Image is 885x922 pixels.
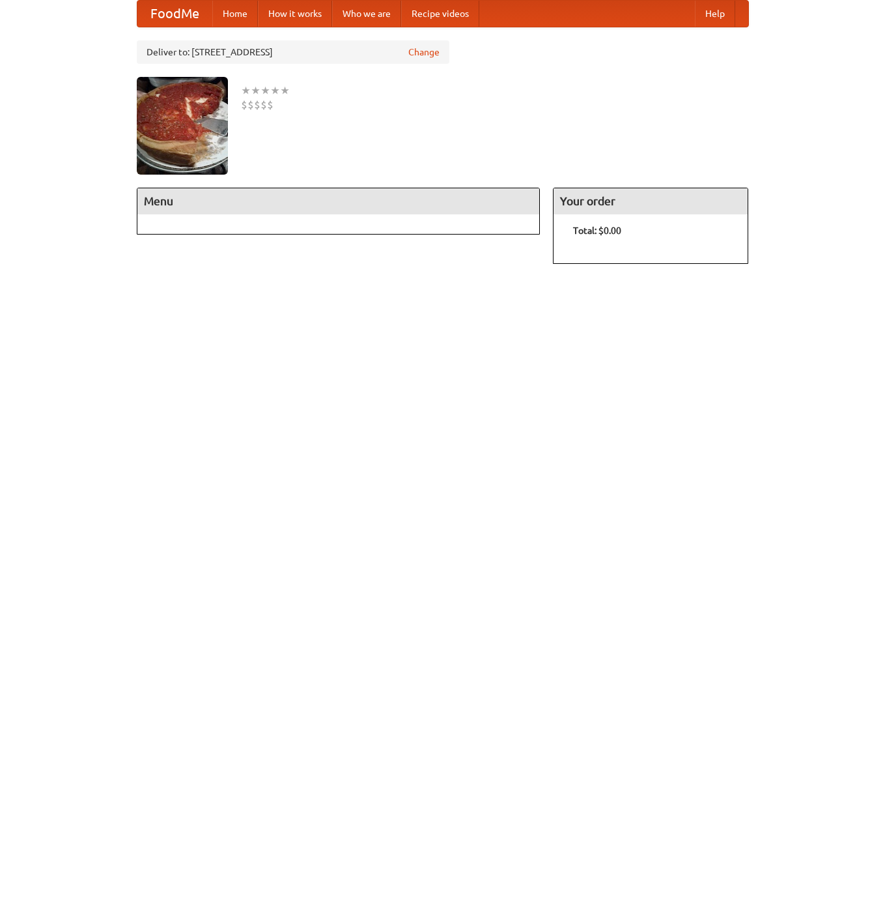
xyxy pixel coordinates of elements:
a: How it works [258,1,332,27]
a: Help [695,1,735,27]
li: ★ [280,83,290,98]
h4: Menu [137,188,540,214]
div: Deliver to: [STREET_ADDRESS] [137,40,449,64]
li: $ [247,98,254,112]
li: ★ [241,83,251,98]
li: ★ [270,83,280,98]
li: $ [241,98,247,112]
a: Recipe videos [401,1,479,27]
li: $ [260,98,267,112]
li: $ [267,98,274,112]
a: Who we are [332,1,401,27]
b: Total: $0.00 [573,225,621,236]
li: ★ [251,83,260,98]
img: angular.jpg [137,77,228,175]
a: Home [212,1,258,27]
li: $ [254,98,260,112]
a: Change [408,46,440,59]
a: FoodMe [137,1,212,27]
li: ★ [260,83,270,98]
h4: Your order [554,188,748,214]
